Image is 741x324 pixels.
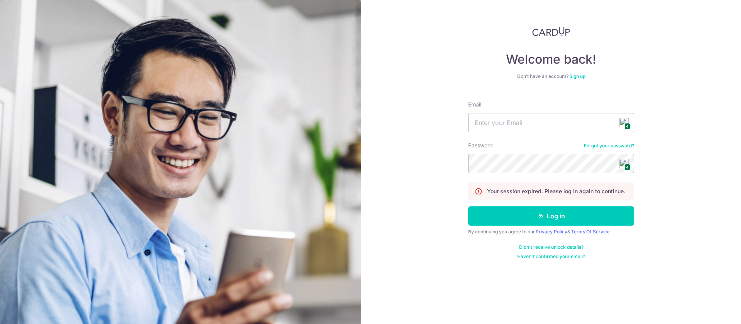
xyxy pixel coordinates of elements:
[569,73,585,79] a: Sign up
[571,229,610,235] a: Terms Of Service
[624,123,630,130] span: 4
[517,253,585,260] a: Haven't confirmed your email?
[584,143,634,149] a: Forgot your password?
[624,164,630,170] span: 4
[468,206,634,226] button: Log in
[468,229,634,235] div: By continuing you agree to our &
[468,52,634,67] h4: Welcome back!
[536,229,567,235] a: Privacy Policy
[532,27,570,36] img: CardUp Logo
[619,159,629,168] img: npw-badge-icon.svg
[619,118,629,127] img: npw-badge-icon.svg
[468,113,634,132] input: Enter your Email
[468,101,481,108] label: Email
[468,73,634,79] div: Don’t have an account?
[468,142,493,149] label: Password
[519,244,584,250] a: Didn't receive unlock details?
[487,187,625,195] p: Your session expired. Please log in again to continue.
